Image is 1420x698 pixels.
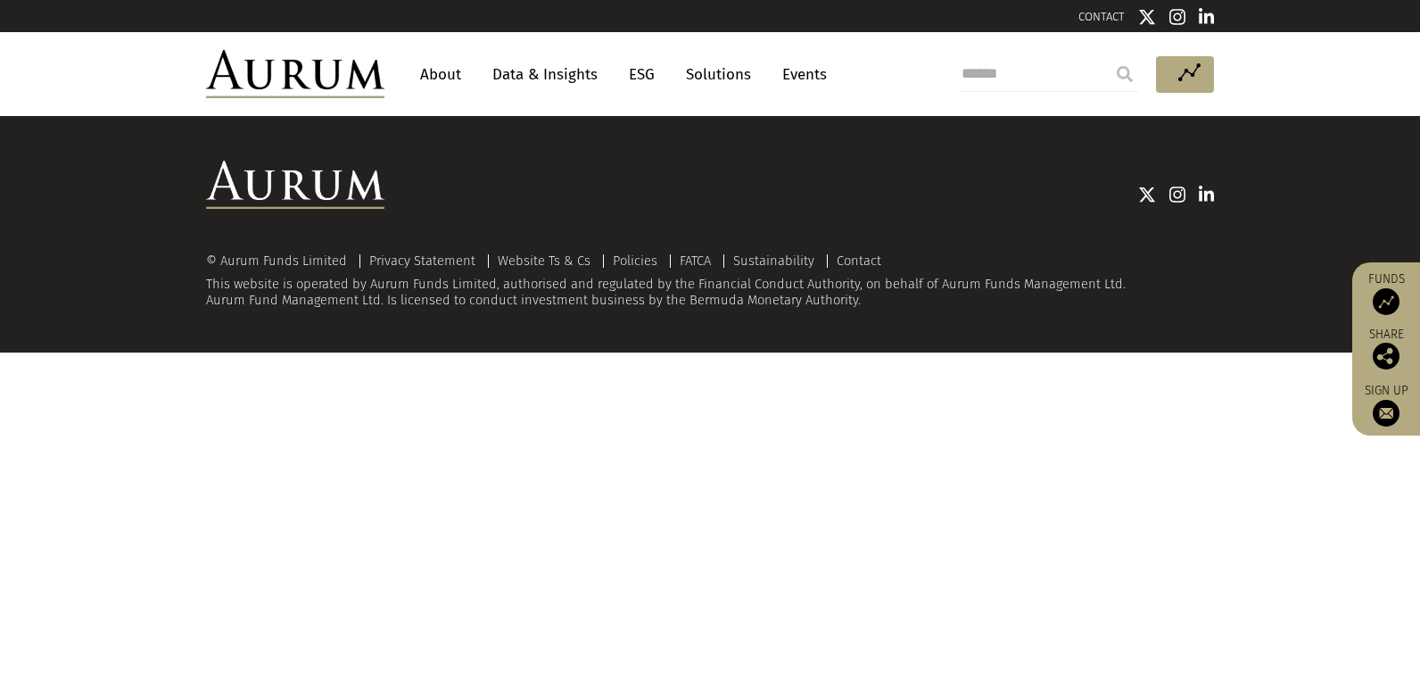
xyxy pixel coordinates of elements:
[206,253,1214,308] div: This website is operated by Aurum Funds Limited, authorised and regulated by the Financial Conduc...
[206,50,384,98] img: Aurum
[1199,186,1215,204] img: Linkedin icon
[1373,288,1399,315] img: Access Funds
[613,253,657,269] a: Policies
[206,161,384,209] img: Aurum Logo
[1169,8,1185,26] img: Instagram icon
[206,254,356,268] div: © Aurum Funds Limited
[1169,186,1185,204] img: Instagram icon
[1361,271,1411,315] a: Funds
[733,253,814,269] a: Sustainability
[1373,343,1399,370] img: Share this post
[369,253,475,269] a: Privacy Statement
[837,253,881,269] a: Contact
[411,58,470,91] a: About
[1107,56,1143,92] input: Submit
[1138,8,1156,26] img: Twitter icon
[483,58,607,91] a: Data & Insights
[677,58,760,91] a: Solutions
[773,58,827,91] a: Events
[498,253,590,269] a: Website Ts & Cs
[1361,328,1411,370] div: Share
[620,58,664,91] a: ESG
[1138,186,1156,204] img: Twitter icon
[680,253,711,269] a: FATCA
[1078,10,1125,23] a: CONTACT
[1199,8,1215,26] img: Linkedin icon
